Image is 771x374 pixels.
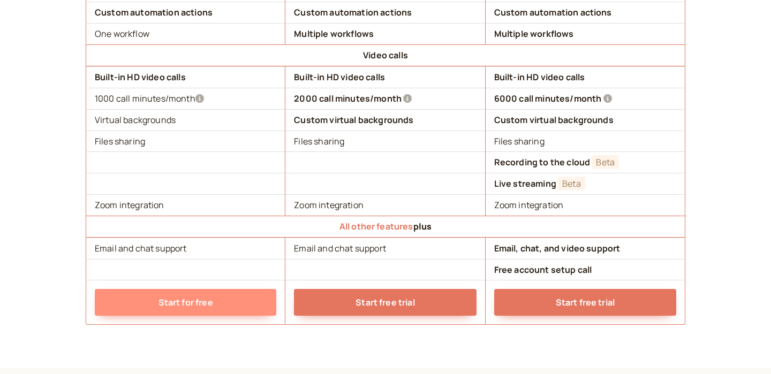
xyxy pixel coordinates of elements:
b: Built-in HD video calls [494,71,585,83]
a: All other features [339,220,413,232]
b: plus [339,220,432,232]
b: Custom automation actions [294,6,412,18]
b: Multiple workflows [494,28,574,40]
b: Custom automation actions [494,6,612,18]
td: Zoom integration [285,194,485,216]
td: 1000 call minutes/month [86,88,285,109]
b: Built-in HD video calls [95,71,186,83]
td: Zoom integration [86,194,285,216]
b: Free account setup call [494,264,592,276]
td: Email and chat support [86,238,285,259]
b: Recording to the cloud [494,156,591,168]
b: 6000 call minutes/month [494,93,602,104]
a: Start free trial [294,289,476,316]
span: Beta [592,155,619,169]
td: Zoom integration [486,194,685,216]
span: Beta [558,177,585,190]
b: Custom automation actions [95,6,213,18]
b: Built-in HD video calls [294,71,385,83]
b: Custom virtual backgrounds [494,114,614,126]
td: Email and chat support [285,238,485,259]
b: 2000 call minutes/month [294,93,402,104]
td: Files sharing [285,131,485,152]
td: Virtual backgrounds [86,109,285,131]
b: Live streaming [494,178,556,189]
td: One workflow [86,23,285,44]
b: Email, chat, and video support [494,242,621,254]
td: Files sharing [486,131,685,152]
a: Start free trial [494,289,676,316]
b: Custom virtual backgrounds [294,114,413,126]
td: Video calls [86,44,685,66]
td: Files sharing [86,131,285,152]
a: Start for free [95,289,276,316]
iframe: Chat Widget [717,323,771,374]
b: Multiple workflows [294,28,374,40]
